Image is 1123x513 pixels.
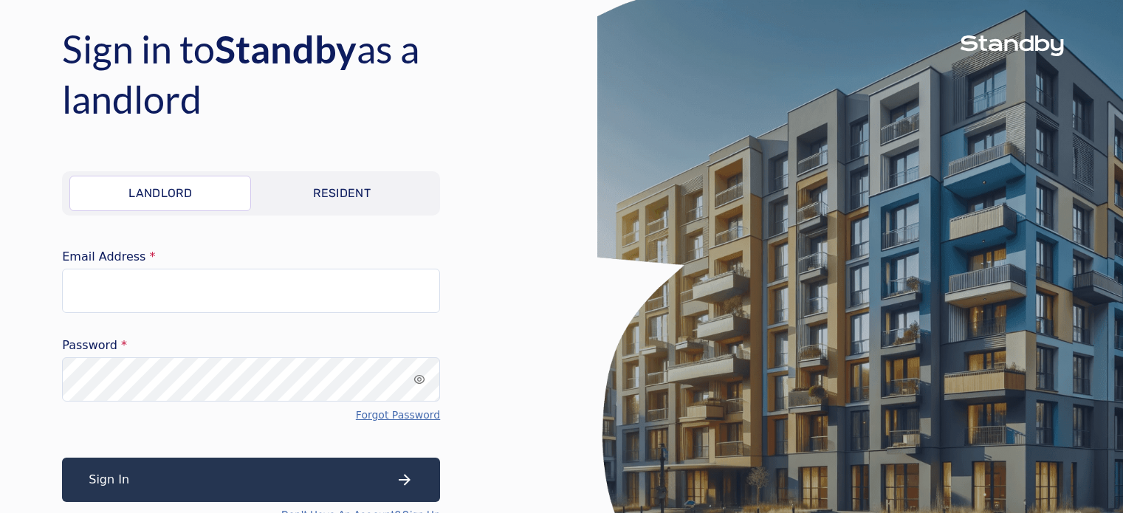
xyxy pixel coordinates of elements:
[215,26,357,72] span: Standby
[356,407,440,422] a: Forgot Password
[413,373,425,385] div: input icon
[128,185,192,202] p: Landlord
[62,340,440,351] label: Password
[62,357,440,402] input: password
[62,458,440,502] button: Sign In
[69,176,251,211] a: Landlord
[62,269,440,313] input: email
[62,24,535,124] h4: Sign in to as a landlord
[62,251,440,263] label: Email Address
[313,185,371,202] p: Resident
[251,176,433,211] a: Resident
